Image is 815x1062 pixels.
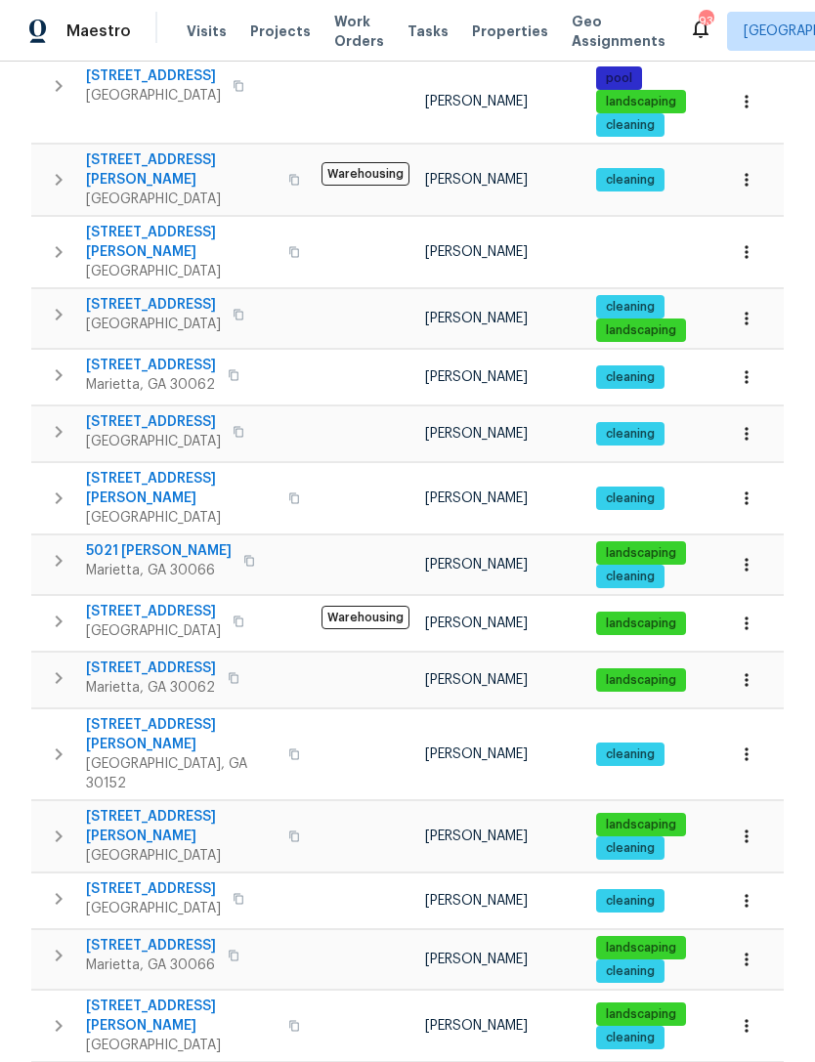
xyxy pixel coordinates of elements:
[86,1036,277,1055] span: [GEOGRAPHIC_DATA]
[425,953,528,966] span: [PERSON_NAME]
[86,150,277,190] span: [STREET_ADDRESS][PERSON_NAME]
[86,66,221,86] span: [STREET_ADDRESS]
[86,508,277,528] span: [GEOGRAPHIC_DATA]
[598,322,684,339] span: landscaping
[425,747,528,761] span: [PERSON_NAME]
[598,746,663,763] span: cleaning
[86,956,216,975] span: Marietta, GA 30066
[86,997,277,1036] span: [STREET_ADDRESS][PERSON_NAME]
[425,616,528,630] span: [PERSON_NAME]
[86,190,277,209] span: [GEOGRAPHIC_DATA]
[86,754,277,793] span: [GEOGRAPHIC_DATA], GA 30152
[425,95,528,108] span: [PERSON_NAME]
[86,602,221,621] span: [STREET_ADDRESS]
[86,879,221,899] span: [STREET_ADDRESS]
[572,12,665,51] span: Geo Assignments
[598,616,684,632] span: landscaping
[425,894,528,908] span: [PERSON_NAME]
[86,658,216,678] span: [STREET_ADDRESS]
[598,1030,663,1046] span: cleaning
[86,412,221,432] span: [STREET_ADDRESS]
[86,295,221,315] span: [STREET_ADDRESS]
[250,21,311,41] span: Projects
[86,899,221,918] span: [GEOGRAPHIC_DATA]
[598,369,663,386] span: cleaning
[425,370,528,384] span: [PERSON_NAME]
[598,672,684,689] span: landscaping
[86,678,216,698] span: Marietta, GA 30062
[425,173,528,187] span: [PERSON_NAME]
[425,829,528,843] span: [PERSON_NAME]
[86,846,277,866] span: [GEOGRAPHIC_DATA]
[334,12,384,51] span: Work Orders
[86,621,221,641] span: [GEOGRAPHIC_DATA]
[86,715,277,754] span: [STREET_ADDRESS][PERSON_NAME]
[407,24,449,38] span: Tasks
[598,94,684,110] span: landscaping
[425,427,528,441] span: [PERSON_NAME]
[598,426,663,443] span: cleaning
[86,315,221,334] span: [GEOGRAPHIC_DATA]
[598,940,684,956] span: landscaping
[598,490,663,507] span: cleaning
[472,21,548,41] span: Properties
[598,817,684,833] span: landscaping
[86,86,221,106] span: [GEOGRAPHIC_DATA]
[425,312,528,325] span: [PERSON_NAME]
[598,963,663,980] span: cleaning
[598,117,663,134] span: cleaning
[86,936,216,956] span: [STREET_ADDRESS]
[425,673,528,687] span: [PERSON_NAME]
[86,807,277,846] span: [STREET_ADDRESS][PERSON_NAME]
[598,299,663,316] span: cleaning
[425,245,528,259] span: [PERSON_NAME]
[699,12,712,31] div: 93
[86,223,277,262] span: [STREET_ADDRESS][PERSON_NAME]
[598,1006,684,1023] span: landscaping
[598,70,640,87] span: pool
[598,545,684,562] span: landscaping
[322,162,409,186] span: Warehousing
[86,262,277,281] span: [GEOGRAPHIC_DATA]
[598,840,663,857] span: cleaning
[86,469,277,508] span: [STREET_ADDRESS][PERSON_NAME]
[598,172,663,189] span: cleaning
[86,541,232,561] span: 5021 [PERSON_NAME]
[322,606,409,629] span: Warehousing
[598,893,663,910] span: cleaning
[187,21,227,41] span: Visits
[425,558,528,572] span: [PERSON_NAME]
[425,1019,528,1033] span: [PERSON_NAME]
[66,21,131,41] span: Maestro
[425,491,528,505] span: [PERSON_NAME]
[598,569,663,585] span: cleaning
[86,356,216,375] span: [STREET_ADDRESS]
[86,375,216,395] span: Marietta, GA 30062
[86,561,232,580] span: Marietta, GA 30066
[86,432,221,451] span: [GEOGRAPHIC_DATA]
